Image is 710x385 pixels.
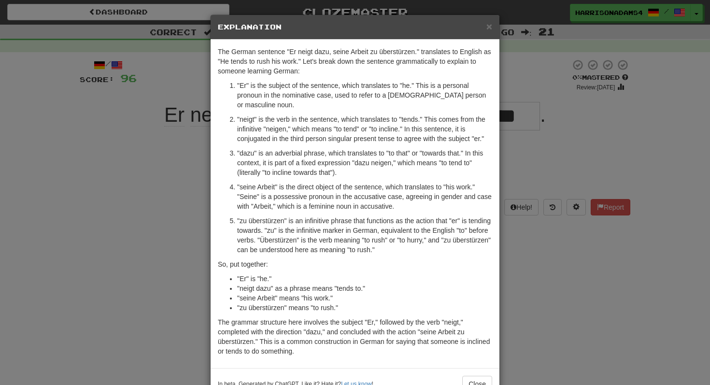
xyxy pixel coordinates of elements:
[218,259,492,269] p: So, put together:
[237,274,492,284] li: "Er" is "he."
[237,114,492,143] p: "neigt" is the verb in the sentence, which translates to "tends." This comes from the infinitive ...
[237,148,492,177] p: "dazu" is an adverbial phrase, which translates to "to that" or "towards that." In this context, ...
[237,81,492,110] p: "Er" is the subject of the sentence, which translates to "he." This is a personal pronoun in the ...
[218,317,492,356] p: The grammar structure here involves the subject "Er," followed by the verb "neigt," completed wit...
[486,21,492,31] button: Close
[237,182,492,211] p: "seine Arbeit" is the direct object of the sentence, which translates to "his work." "Seine" is a...
[237,303,492,313] li: "zu überstürzen" means "to rush."
[218,22,492,32] h5: Explanation
[237,216,492,255] p: "zu überstürzen" is an infinitive phrase that functions as the action that "er" is tending toward...
[218,47,492,76] p: The German sentence "Er neigt dazu, seine Arbeit zu überstürzen." translates to English as "He te...
[486,21,492,32] span: ×
[237,293,492,303] li: "seine Arbeit" means "his work."
[237,284,492,293] li: "neigt dazu" as a phrase means "tends to."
